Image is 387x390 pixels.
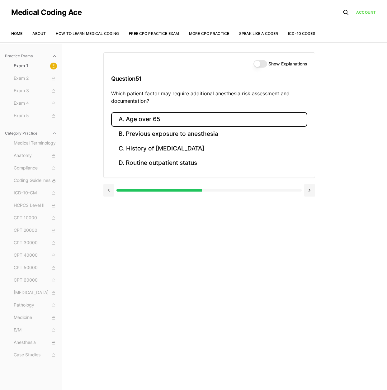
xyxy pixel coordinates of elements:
[14,277,57,284] span: CPT 60000
[11,176,59,186] button: Coding Guidelines
[11,238,59,248] button: CPT 30000
[11,151,59,161] button: Anatomy
[11,213,59,223] button: CPT 10000
[11,9,82,16] a: Medical Coding Ace
[14,352,57,359] span: Case Studies
[2,51,59,61] button: Practice Exams
[11,201,59,211] button: HCPCS Level II
[14,100,57,107] span: Exam 4
[11,86,59,96] button: Exam 3
[11,325,59,335] button: E/M
[14,327,57,334] span: E/M
[111,112,307,127] button: A. Age over 65
[11,226,59,235] button: CPT 20000
[14,75,57,82] span: Exam 2
[129,31,179,36] a: Free CPC Practice Exam
[11,288,59,298] button: [MEDICAL_DATA]
[11,338,59,348] button: Anesthesia
[111,156,307,170] button: D. Routine outpatient status
[11,61,59,71] button: Exam 1
[14,302,57,309] span: Pathology
[32,31,46,36] a: About
[239,31,278,36] a: Speak Like a Coder
[14,140,57,147] span: Medical Terminology
[14,190,57,197] span: ICD-10-CM
[14,227,57,234] span: CPT 20000
[11,250,59,260] button: CPT 40000
[14,165,57,172] span: Compliance
[11,163,59,173] button: Compliance
[14,264,57,271] span: CPT 50000
[14,252,57,259] span: CPT 40000
[11,188,59,198] button: ICD-10-CM
[14,202,57,209] span: HCPCS Level II
[11,111,59,121] button: Exam 5
[14,88,57,94] span: Exam 3
[14,63,57,69] span: Exam 1
[11,300,59,310] button: Pathology
[11,350,59,360] button: Case Studies
[56,31,119,36] a: How to Learn Medical Coding
[14,112,57,119] span: Exam 5
[14,177,57,184] span: Coding Guidelines
[189,31,229,36] a: More CPC Practice
[14,215,57,221] span: CPT 10000
[14,152,57,159] span: Anatomy
[356,10,376,15] a: Account
[11,31,22,36] a: Home
[111,90,307,105] p: Which patient factor may require additional anesthesia risk assessment and documentation?
[111,69,307,88] h3: Question 51
[14,339,57,346] span: Anesthesia
[14,289,57,296] span: [MEDICAL_DATA]
[14,240,57,246] span: CPT 30000
[268,62,307,66] label: Show Explanations
[11,275,59,285] button: CPT 60000
[288,31,315,36] a: ICD-10 Codes
[14,314,57,321] span: Medicine
[11,138,59,148] button: Medical Terminology
[11,263,59,273] button: CPT 50000
[2,128,59,138] button: Category Practice
[11,313,59,323] button: Medicine
[111,127,307,141] button: B. Previous exposure to anesthesia
[111,141,307,156] button: C. History of [MEDICAL_DATA]
[11,98,59,108] button: Exam 4
[11,74,59,83] button: Exam 2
